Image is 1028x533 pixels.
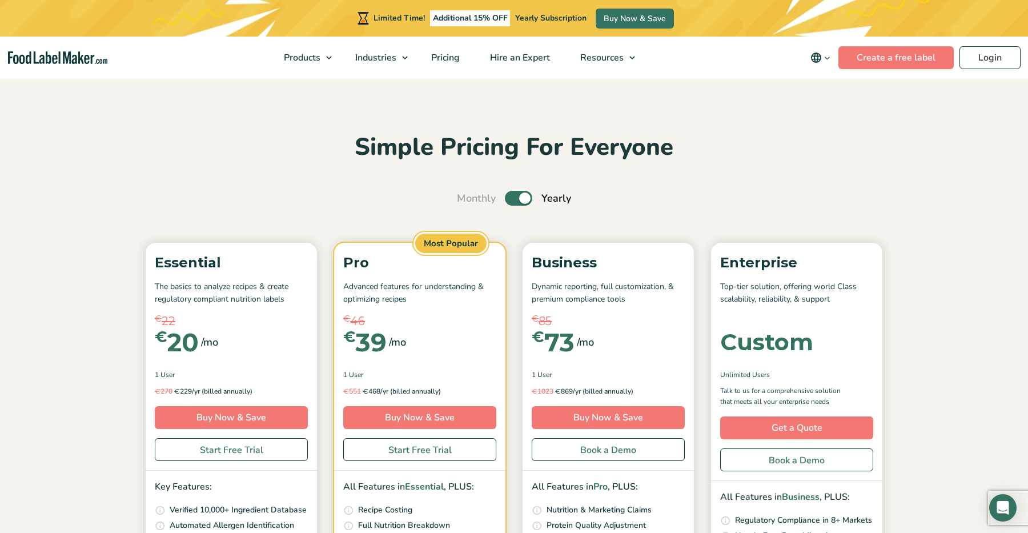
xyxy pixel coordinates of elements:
p: Advanced features for understanding & optimizing recipes [343,280,496,306]
span: Essential [405,480,444,493]
p: Business [532,252,685,274]
span: Products [280,51,322,64]
span: € [343,330,356,344]
span: Monthly [457,191,496,206]
a: Resources [565,37,641,79]
span: Yearly Subscription [515,13,587,23]
p: All Features in , PLUS: [720,490,873,505]
a: Create a free label [838,46,954,69]
span: /mo [389,334,406,350]
del: 551 [343,387,361,396]
span: Industries [352,51,397,64]
span: 1 User [532,370,552,380]
span: /mo [577,334,594,350]
h2: Simple Pricing For Everyone [140,132,888,163]
a: Hire an Expert [475,37,563,79]
a: Book a Demo [532,438,685,461]
p: All Features in , PLUS: [532,480,685,495]
p: Essential [155,252,308,274]
p: Nutrition & Marketing Claims [547,504,652,516]
p: The basics to analyze recipes & create regulatory compliant nutrition labels [155,280,308,306]
a: Start Free Trial [343,438,496,461]
a: Buy Now & Save [343,406,496,429]
span: Hire an Expert [487,51,551,64]
span: € [532,387,537,395]
p: 468/yr (billed annually) [343,386,496,397]
span: € [343,312,350,326]
span: € [363,387,368,395]
span: 22 [162,312,175,330]
span: 1 User [155,370,175,380]
p: Key Features: [155,480,308,495]
span: Most Popular [413,232,488,255]
p: Recipe Costing [358,504,412,516]
p: Verified 10,000+ Ingredient Database [170,504,307,516]
p: Protein Quality Adjustment [547,519,646,532]
p: Automated Allergen Identification [170,519,294,532]
span: € [155,387,160,395]
p: Full Nutrition Breakdown [358,519,450,532]
del: 1023 [532,387,553,396]
span: Business [782,491,820,503]
p: Pro [343,252,496,274]
p: Talk to us for a comprehensive solution that meets all your enterprise needs [720,386,852,407]
span: € [155,312,162,326]
span: € [532,330,544,344]
a: Login [959,46,1021,69]
span: € [532,312,539,326]
span: € [343,387,349,395]
div: Open Intercom Messenger [989,494,1017,522]
span: € [174,387,180,395]
label: Toggle [505,191,532,206]
a: Get a Quote [720,416,873,439]
p: 229/yr (billed annually) [155,386,308,397]
p: 869/yr (billed annually) [532,386,685,397]
span: 85 [539,312,552,330]
div: 73 [532,330,575,355]
span: Pricing [428,51,461,64]
p: Top-tier solution, offering world Class scalability, reliability, & support [720,280,873,306]
span: Unlimited Users [720,370,770,380]
span: Limited Time! [374,13,425,23]
a: Industries [340,37,413,79]
div: 20 [155,330,199,355]
span: Additional 15% OFF [430,10,511,26]
a: Book a Demo [720,448,873,471]
a: Products [269,37,338,79]
del: 270 [155,387,172,396]
span: € [555,387,561,395]
span: € [155,330,167,344]
span: Pro [593,480,608,493]
span: Resources [577,51,625,64]
span: Yearly [541,191,571,206]
a: Buy Now & Save [532,406,685,429]
span: 46 [350,312,365,330]
p: Dynamic reporting, full customization, & premium compliance tools [532,280,685,306]
a: Buy Now & Save [596,9,674,29]
a: Pricing [416,37,472,79]
div: Custom [720,331,813,354]
span: 1 User [343,370,363,380]
a: Start Free Trial [155,438,308,461]
p: Enterprise [720,252,873,274]
div: 39 [343,330,387,355]
a: Buy Now & Save [155,406,308,429]
p: All Features in , PLUS: [343,480,496,495]
p: Regulatory Compliance in 8+ Markets [735,514,872,527]
span: /mo [201,334,218,350]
